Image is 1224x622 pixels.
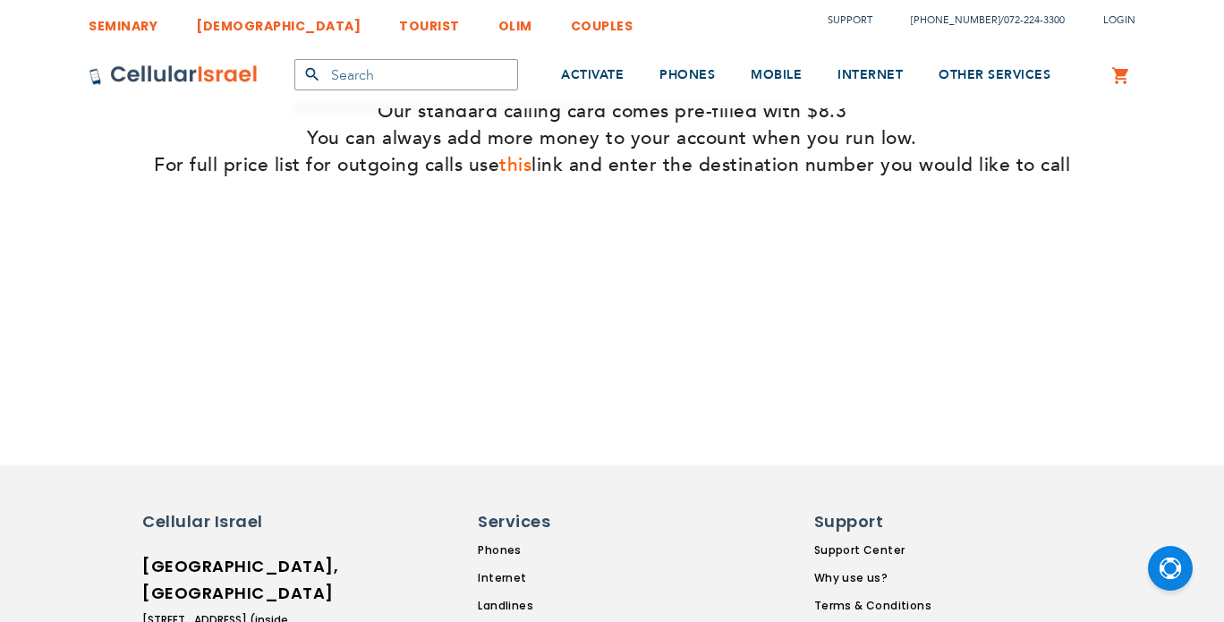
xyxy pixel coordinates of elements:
[751,66,802,83] span: MOBILE
[89,64,259,86] img: Cellular Israel Logo
[13,98,1211,125] h4: Our standard calling card comes pre-filled with $8.3
[478,510,630,533] h6: Services
[939,42,1050,109] a: OTHER SERVICES
[659,42,715,109] a: PHONES
[751,42,802,109] a: MOBILE
[837,42,903,109] a: INTERNET
[1004,13,1065,27] a: 072-224-3300
[659,66,715,83] span: PHONES
[294,59,518,90] input: Search
[142,510,294,533] h6: Cellular Israel
[571,4,633,38] a: COUPLES
[1103,13,1135,27] span: Login
[814,542,931,558] a: Support Center
[196,4,361,38] a: [DEMOGRAPHIC_DATA]
[814,570,931,586] a: Why use us?
[893,7,1065,33] li: /
[89,4,157,38] a: SEMINARY
[13,125,1211,152] h4: You can always add more money to your account when you run low.
[814,510,921,533] h6: Support
[561,42,624,109] a: ACTIVATE
[399,4,460,38] a: TOURIST
[939,66,1050,83] span: OTHER SERVICES
[478,542,641,558] a: Phones
[837,66,903,83] span: INTERNET
[142,553,294,607] h6: [GEOGRAPHIC_DATA], [GEOGRAPHIC_DATA]
[911,13,1000,27] a: [PHONE_NUMBER]
[498,4,532,38] a: OLIM
[814,598,931,614] a: Terms & Conditions
[478,570,641,586] a: Internet
[561,66,624,83] span: ACTIVATE
[828,13,872,27] a: Support
[13,152,1211,179] h4: For full price list for outgoing calls use link and enter the destination number you would like t...
[478,598,641,614] a: Landlines
[499,152,531,178] a: this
